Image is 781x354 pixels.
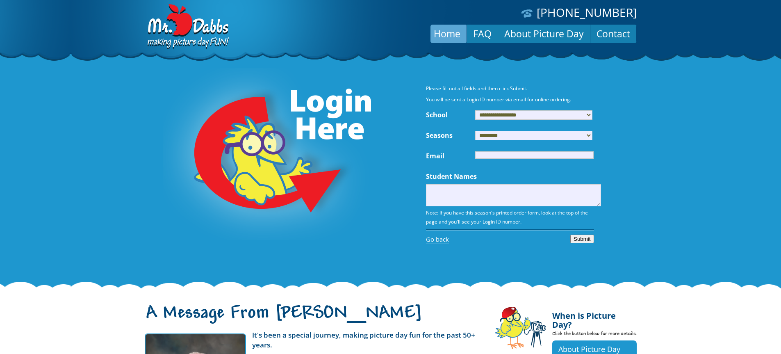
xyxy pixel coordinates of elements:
a: [PHONE_NUMBER] [537,5,637,20]
img: Login Here [163,68,373,240]
a: Go back [426,235,449,244]
label: School [426,110,475,119]
a: About Picture Day [498,24,590,43]
button: Submit [570,235,594,243]
img: Dabbs Company [145,4,230,50]
strong: Please fill out all fields and then click Submit. [426,85,527,92]
label: Email [426,151,475,160]
p: Click the button below for more details. [552,329,637,340]
label: Student Names [426,172,477,180]
strong: It's been a special journey, making picture day fun for the past 50+ years. [252,330,475,349]
label: Seasons [426,131,475,139]
a: Contact [590,24,636,43]
h1: A Message From [PERSON_NAME] [145,310,483,327]
a: FAQ [467,24,498,43]
h4: When is Picture Day? [552,306,637,329]
p: You will be sent a Login ID number via email for online ordering. [426,95,594,104]
small: Note: If you have this season's printed order form, look at the top of the page and you'll see yo... [426,209,589,225]
a: Home [428,24,467,43]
